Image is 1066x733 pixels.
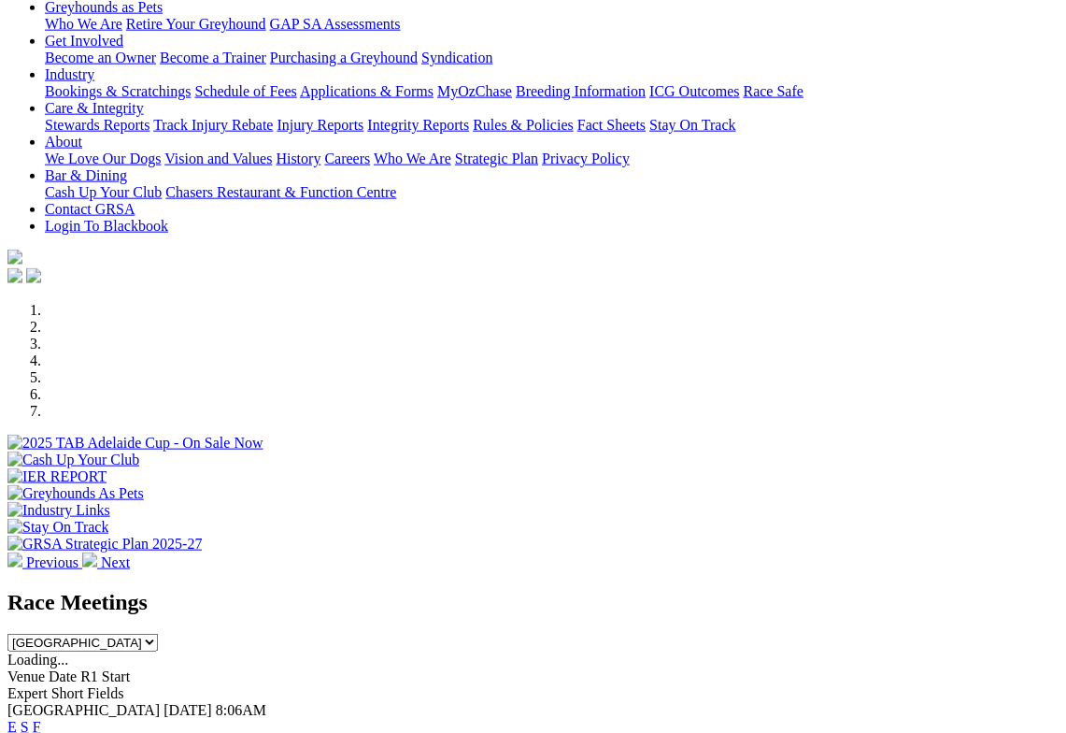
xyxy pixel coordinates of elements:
a: Injury Reports [277,117,363,133]
a: Careers [324,151,370,166]
a: We Love Our Dogs [45,151,161,166]
a: Industry [45,66,94,82]
span: R1 Start [80,668,130,684]
div: Industry [45,83,1059,100]
h2: Race Meetings [7,590,1059,615]
a: Get Involved [45,33,123,49]
a: Vision and Values [164,151,272,166]
div: Bar & Dining [45,184,1059,201]
a: History [276,151,320,166]
span: [GEOGRAPHIC_DATA] [7,702,160,718]
img: facebook.svg [7,268,22,283]
a: Purchasing a Greyhound [270,50,418,65]
span: Previous [26,554,78,570]
img: Stay On Track [7,519,108,536]
a: Breeding Information [516,83,646,99]
a: Strategic Plan [455,151,538,166]
span: Fields [87,685,123,701]
img: Greyhounds As Pets [7,485,144,502]
a: Stewards Reports [45,117,149,133]
a: Retire Your Greyhound [126,16,266,32]
a: GAP SA Assessments [270,16,401,32]
a: Care & Integrity [45,100,144,116]
span: [DATE] [163,702,212,718]
a: Applications & Forms [300,83,434,99]
a: Track Injury Rebate [153,117,273,133]
a: Become a Trainer [160,50,266,65]
div: Care & Integrity [45,117,1059,134]
img: chevron-left-pager-white.svg [7,553,22,568]
img: 2025 TAB Adelaide Cup - On Sale Now [7,435,263,452]
span: Date [49,668,77,684]
img: IER REPORT [7,468,107,485]
div: About [45,151,1059,167]
a: MyOzChase [437,83,512,99]
span: Loading... [7,652,68,668]
a: Race Safe [743,83,803,99]
a: Who We Are [45,16,122,32]
a: Schedule of Fees [194,83,296,99]
span: Expert [7,685,48,701]
a: Privacy Policy [542,151,630,166]
a: About [45,134,82,150]
div: Get Involved [45,50,1059,66]
img: twitter.svg [26,268,41,283]
span: Short [51,685,84,701]
a: Who We Are [374,151,451,166]
span: 8:06AM [216,702,266,718]
span: Venue [7,668,45,684]
a: Login To Blackbook [45,218,168,234]
a: Cash Up Your Club [45,184,162,200]
a: Chasers Restaurant & Function Centre [165,184,396,200]
a: Stay On Track [649,117,735,133]
a: Rules & Policies [473,117,574,133]
a: Bar & Dining [45,167,127,183]
a: Become an Owner [45,50,156,65]
span: Next [101,554,130,570]
a: Next [82,554,130,570]
a: Previous [7,554,82,570]
img: Industry Links [7,502,110,519]
img: chevron-right-pager-white.svg [82,553,97,568]
a: Syndication [421,50,492,65]
div: Greyhounds as Pets [45,16,1059,33]
img: logo-grsa-white.png [7,250,22,265]
a: Fact Sheets [577,117,646,133]
a: Integrity Reports [367,117,469,133]
a: Bookings & Scratchings [45,83,191,99]
img: GRSA Strategic Plan 2025-27 [7,536,202,553]
a: Contact GRSA [45,201,135,217]
img: Cash Up Your Club [7,452,139,468]
a: ICG Outcomes [649,83,739,99]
